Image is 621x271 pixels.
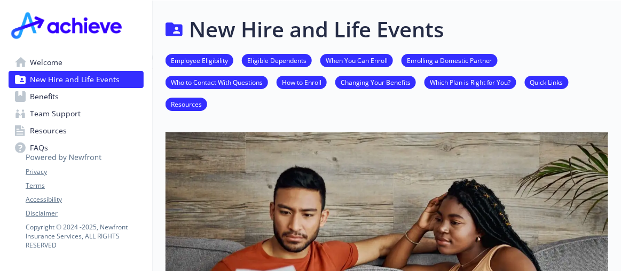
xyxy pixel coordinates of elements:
a: Who to Contact With Questions [166,77,268,87]
a: Resources [9,122,144,139]
span: Team Support [30,105,81,122]
a: FAQs [9,139,144,156]
a: Enrolling a Domestic Partner [402,55,498,65]
a: New Hire and Life Events [9,71,144,88]
a: Quick Links [525,77,569,87]
a: Accessibility [26,195,143,204]
a: Privacy [26,167,143,177]
a: Eligible Dependents [242,55,312,65]
a: Terms [26,181,143,190]
a: Team Support [9,105,144,122]
span: Welcome [30,54,62,71]
a: Which Plan is Right for You? [425,77,516,87]
span: New Hire and Life Events [30,71,120,88]
a: Welcome [9,54,144,71]
a: When You Can Enroll [320,55,393,65]
a: Benefits [9,88,144,105]
a: Employee Eligibility [166,55,233,65]
span: Benefits [30,88,59,105]
h1: New Hire and Life Events [189,13,444,45]
a: How to Enroll [277,77,327,87]
p: Copyright © 2024 - 2025 , Newfront Insurance Services, ALL RIGHTS RESERVED [26,222,143,250]
a: Changing Your Benefits [335,77,416,87]
a: Resources [166,99,207,109]
a: Disclaimer [26,209,143,218]
span: Resources [30,122,67,139]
